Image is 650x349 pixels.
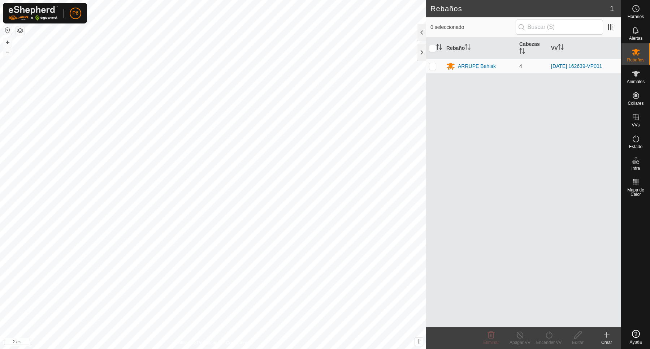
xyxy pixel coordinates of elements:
[430,4,610,13] h2: Rebaños
[551,63,602,69] a: [DATE] 162639-VP001
[465,45,471,51] p-sorticon: Activar para ordenar
[631,166,640,171] span: Infra
[630,340,642,344] span: Ayuda
[632,123,640,127] span: VVs
[458,63,496,70] div: ARRUPE Behiak
[506,339,534,346] div: Apagar VV
[443,38,516,59] th: Rebaño
[621,327,650,347] a: Ayuda
[3,47,12,56] button: –
[3,38,12,47] button: +
[627,58,644,62] span: Rebaños
[592,339,621,346] div: Crear
[516,38,548,59] th: Cabezas
[418,339,420,345] span: i
[519,63,522,69] span: 4
[534,339,563,346] div: Encender VV
[3,26,12,35] button: Restablecer Mapa
[558,45,564,51] p-sorticon: Activar para ordenar
[516,20,603,35] input: Buscar (S)
[72,9,78,17] span: P6
[629,36,642,40] span: Alertas
[176,340,217,346] a: Política de Privacidad
[563,339,592,346] div: Editar
[548,38,621,59] th: VV
[16,26,25,35] button: Capas del Mapa
[430,23,516,31] span: 0 seleccionado
[627,79,645,84] span: Animales
[9,6,58,21] img: Logo Gallagher
[628,101,643,105] span: Collares
[610,3,614,14] span: 1
[623,188,648,197] span: Mapa de Calor
[226,340,250,346] a: Contáctenos
[519,49,525,55] p-sorticon: Activar para ordenar
[436,45,442,51] p-sorticon: Activar para ordenar
[628,14,644,19] span: Horarios
[629,145,642,149] span: Estado
[415,338,423,346] button: i
[483,340,499,345] span: Eliminar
